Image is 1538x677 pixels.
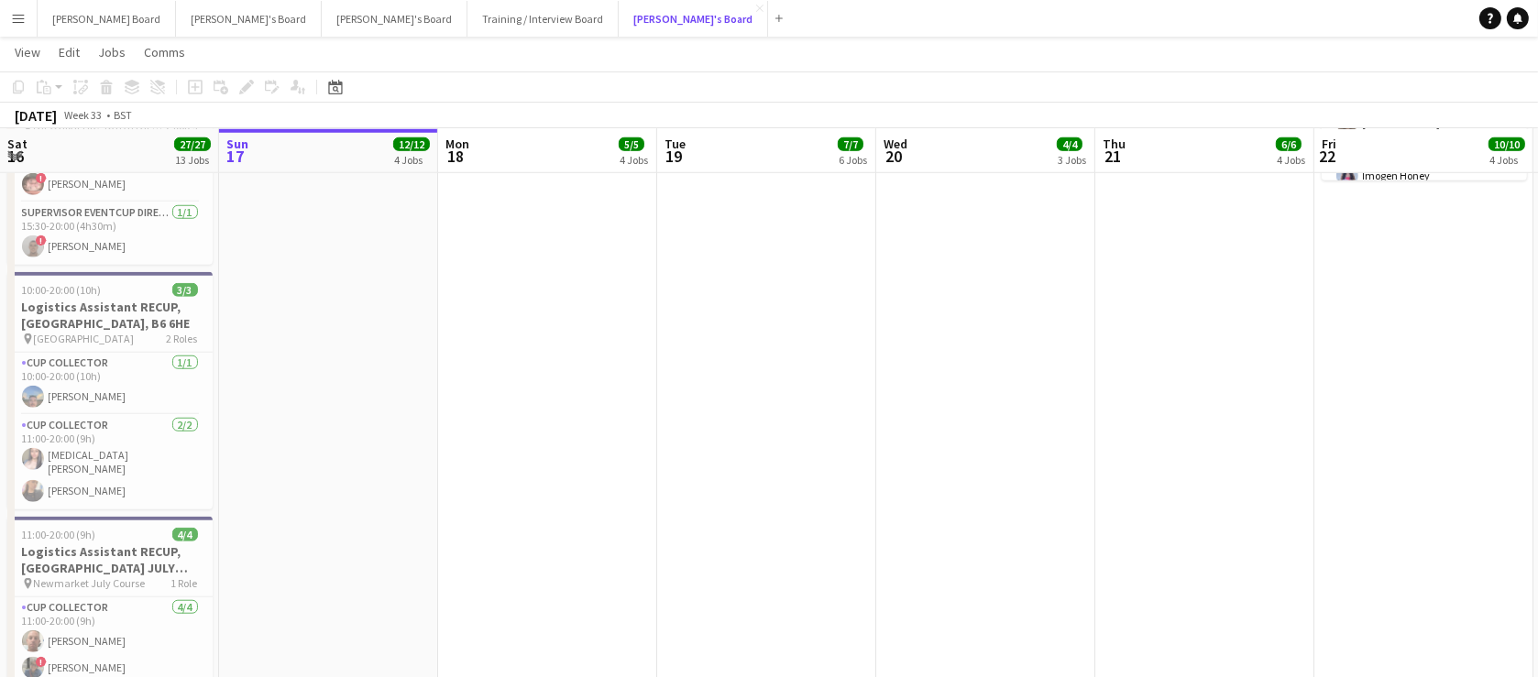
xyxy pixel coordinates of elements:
div: 4 Jobs [620,153,648,167]
h3: Logistics Assistant RECUP, [GEOGRAPHIC_DATA] JULY COURSE, CB8 0XE [7,543,213,576]
button: [PERSON_NAME]'s Board [176,1,322,37]
span: ! [36,173,47,184]
button: [PERSON_NAME]'s Board [619,1,768,37]
h3: Logistics Assistant RECUP, [GEOGRAPHIC_DATA], B6 6HE [7,299,213,332]
div: 3 Jobs [1058,153,1086,167]
app-card-role: CUP COLLECTOR1/110:00-20:00 (10h)[PERSON_NAME] [7,353,213,415]
span: 1 Role [171,576,198,590]
span: 22 [1319,146,1336,167]
span: 6/6 [1276,137,1302,151]
span: Comms [144,44,185,60]
span: Wed [884,136,907,152]
span: 3/3 [172,283,198,297]
span: Fri [1322,136,1336,152]
span: 10:00-20:00 (10h) [22,283,102,297]
span: Edit [59,44,80,60]
span: 18 [443,146,469,167]
span: Thu [1103,136,1126,152]
app-card-role: SUPERVISOR EVENTCUP DIRECT1/115:30-20:00 (4h30m)![PERSON_NAME] [7,202,213,265]
div: [DATE] [15,106,57,125]
button: Training / Interview Board [467,1,619,37]
span: 19 [662,146,686,167]
span: [GEOGRAPHIC_DATA] [34,332,135,345]
span: 27/27 [174,137,211,151]
span: Newmarket July Course [34,576,146,590]
span: 7/7 [838,137,863,151]
span: 12/12 [393,137,430,151]
a: Jobs [91,40,133,64]
span: 4/4 [1057,137,1082,151]
div: 13 Jobs [175,153,210,167]
span: ! [36,657,47,668]
span: ! [36,235,47,246]
span: 21 [1100,146,1126,167]
div: 4 Jobs [394,153,429,167]
span: 4/4 [172,528,198,541]
div: BST [114,108,132,122]
span: Sat [7,136,27,152]
span: 10/10 [1489,137,1525,151]
span: Tue [665,136,686,152]
a: Edit [51,40,87,64]
div: 4 Jobs [1489,153,1524,167]
span: 5/5 [619,137,644,151]
a: Comms [137,40,192,64]
span: 16 [5,146,27,167]
span: 2 Roles [167,332,198,345]
span: 17 [224,146,248,167]
button: [PERSON_NAME]'s Board [322,1,467,37]
span: Sun [226,136,248,152]
span: Jobs [98,44,126,60]
span: View [15,44,40,60]
a: View [7,40,48,64]
span: 20 [881,146,907,167]
span: Mon [445,136,469,152]
div: 4 Jobs [1277,153,1305,167]
span: 11:00-20:00 (9h) [22,528,96,541]
button: [PERSON_NAME] Board [38,1,176,37]
app-card-role: CUP COLLECTOR2/211:00-20:00 (9h)[MEDICAL_DATA][PERSON_NAME][PERSON_NAME] [7,415,213,509]
div: 6 Jobs [839,153,867,167]
app-job-card: 10:00-20:00 (10h)3/3Logistics Assistant RECUP, [GEOGRAPHIC_DATA], B6 6HE [GEOGRAPHIC_DATA]2 Roles... [7,272,213,509]
span: Week 33 [60,108,106,122]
